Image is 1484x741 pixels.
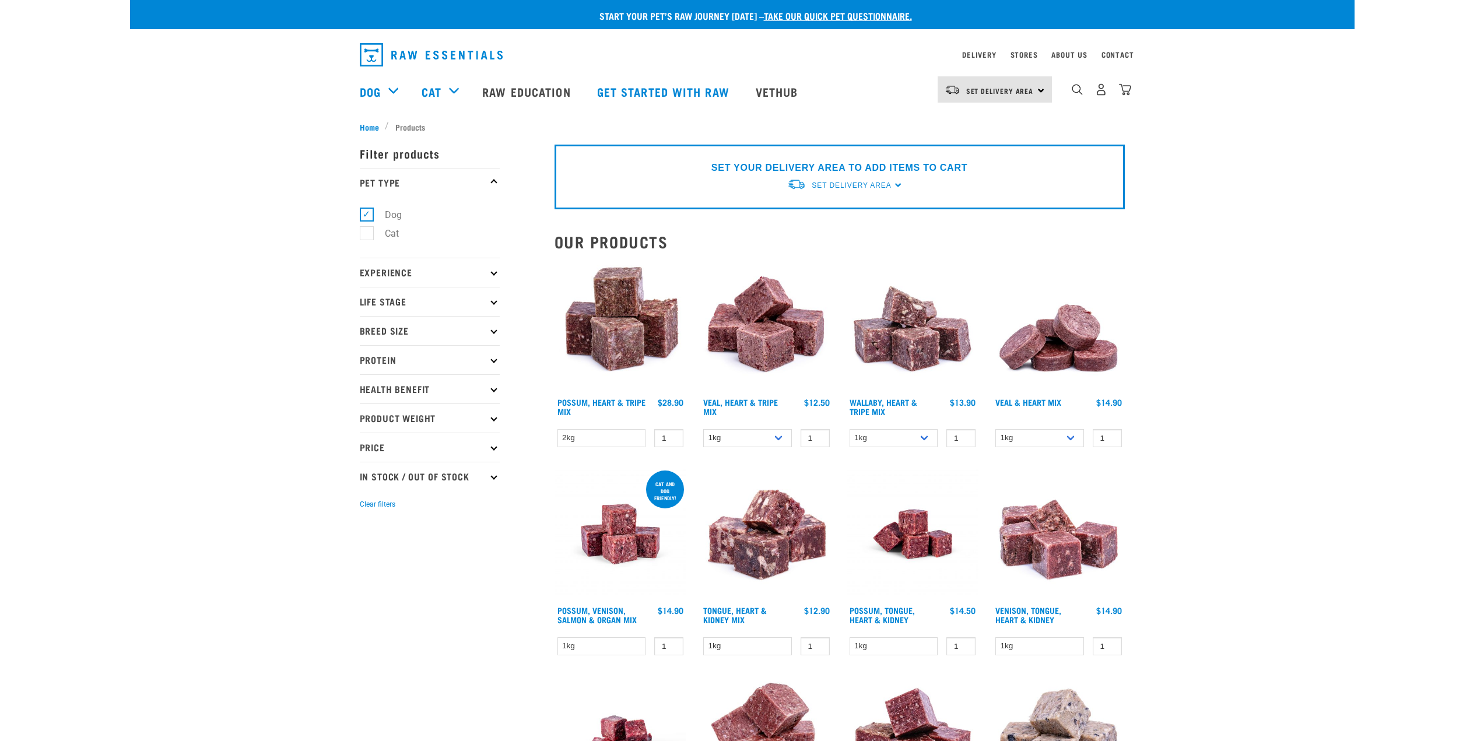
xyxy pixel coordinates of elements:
[1051,52,1087,57] a: About Us
[950,606,976,615] div: $14.50
[946,429,976,447] input: 1
[360,121,385,133] a: Home
[945,85,960,95] img: van-moving.png
[1072,84,1083,95] img: home-icon-1@2x.png
[711,161,967,175] p: SET YOUR DELIVERY AREA TO ADD ITEMS TO CART
[744,68,813,115] a: Vethub
[804,606,830,615] div: $12.90
[992,468,1125,600] img: Pile Of Cubed Venison Tongue Mix For Pets
[360,258,500,287] p: Experience
[360,168,500,197] p: Pet Type
[360,83,381,100] a: Dog
[654,637,683,655] input: 1
[360,121,1125,133] nav: breadcrumbs
[703,400,778,413] a: Veal, Heart & Tripe Mix
[950,398,976,407] div: $13.90
[360,121,379,133] span: Home
[992,260,1125,392] img: 1152 Veal Heart Medallions 01
[703,608,767,621] a: Tongue, Heart & Kidney Mix
[658,606,683,615] div: $14.90
[1095,83,1107,96] img: user.png
[1093,429,1122,447] input: 1
[360,43,503,66] img: Raw Essentials Logo
[995,400,1061,404] a: Veal & Heart Mix
[360,345,500,374] p: Protein
[801,429,830,447] input: 1
[360,139,500,168] p: Filter products
[787,178,806,191] img: van-moving.png
[139,9,1363,23] p: Start your pet’s raw journey [DATE] –
[360,374,500,403] p: Health Benefit
[471,68,585,115] a: Raw Education
[946,637,976,655] input: 1
[850,400,917,413] a: Wallaby, Heart & Tripe Mix
[1101,52,1134,57] a: Contact
[804,398,830,407] div: $12.50
[366,208,406,222] label: Dog
[555,233,1125,251] h2: Our Products
[847,260,979,392] img: 1174 Wallaby Heart Tripe Mix 01
[557,400,645,413] a: Possum, Heart & Tripe Mix
[366,226,404,241] label: Cat
[557,608,637,621] a: Possum, Venison, Salmon & Organ Mix
[360,499,395,510] button: Clear filters
[1096,398,1122,407] div: $14.90
[130,68,1355,115] nav: dropdown navigation
[360,287,500,316] p: Life Stage
[1119,83,1131,96] img: home-icon@2x.png
[801,637,830,655] input: 1
[847,468,979,600] img: Possum Tongue Heart Kidney 1682
[1093,637,1122,655] input: 1
[1011,52,1038,57] a: Stores
[360,462,500,491] p: In Stock / Out Of Stock
[360,403,500,433] p: Product Weight
[966,89,1034,93] span: Set Delivery Area
[995,608,1061,621] a: Venison, Tongue, Heart & Kidney
[350,38,1134,71] nav: dropdown navigation
[555,468,687,600] img: Possum Venison Salmon Organ 1626
[360,433,500,462] p: Price
[812,181,891,189] span: Set Delivery Area
[850,608,915,621] a: Possum, Tongue, Heart & Kidney
[654,429,683,447] input: 1
[658,398,683,407] div: $28.90
[646,475,684,507] div: cat and dog friendly!
[555,260,687,392] img: 1067 Possum Heart Tripe Mix 01
[764,13,912,18] a: take our quick pet questionnaire.
[1096,606,1122,615] div: $14.90
[585,68,744,115] a: Get started with Raw
[962,52,996,57] a: Delivery
[360,316,500,345] p: Breed Size
[700,468,833,600] img: 1167 Tongue Heart Kidney Mix 01
[422,83,441,100] a: Cat
[700,260,833,392] img: Cubes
